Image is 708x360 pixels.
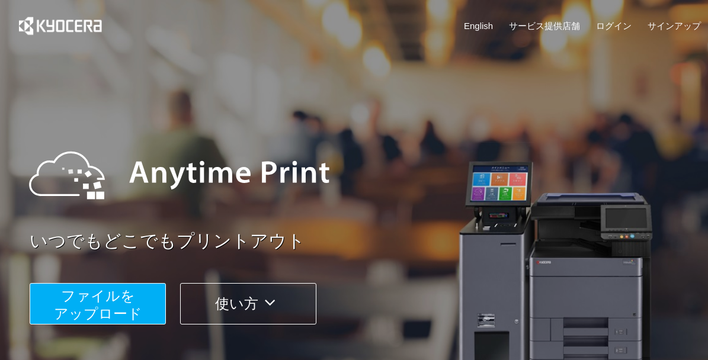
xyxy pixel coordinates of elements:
button: 使い方 [180,283,316,324]
span: ファイルを ​​アップロード [54,288,142,322]
a: English [464,20,493,32]
a: サインアップ [648,20,701,32]
a: ログイン [596,20,632,32]
button: ファイルを​​アップロード [30,283,166,324]
a: サービス提供店舗 [509,20,580,32]
a: いつでもどこでもプリントアウト [30,229,708,254]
